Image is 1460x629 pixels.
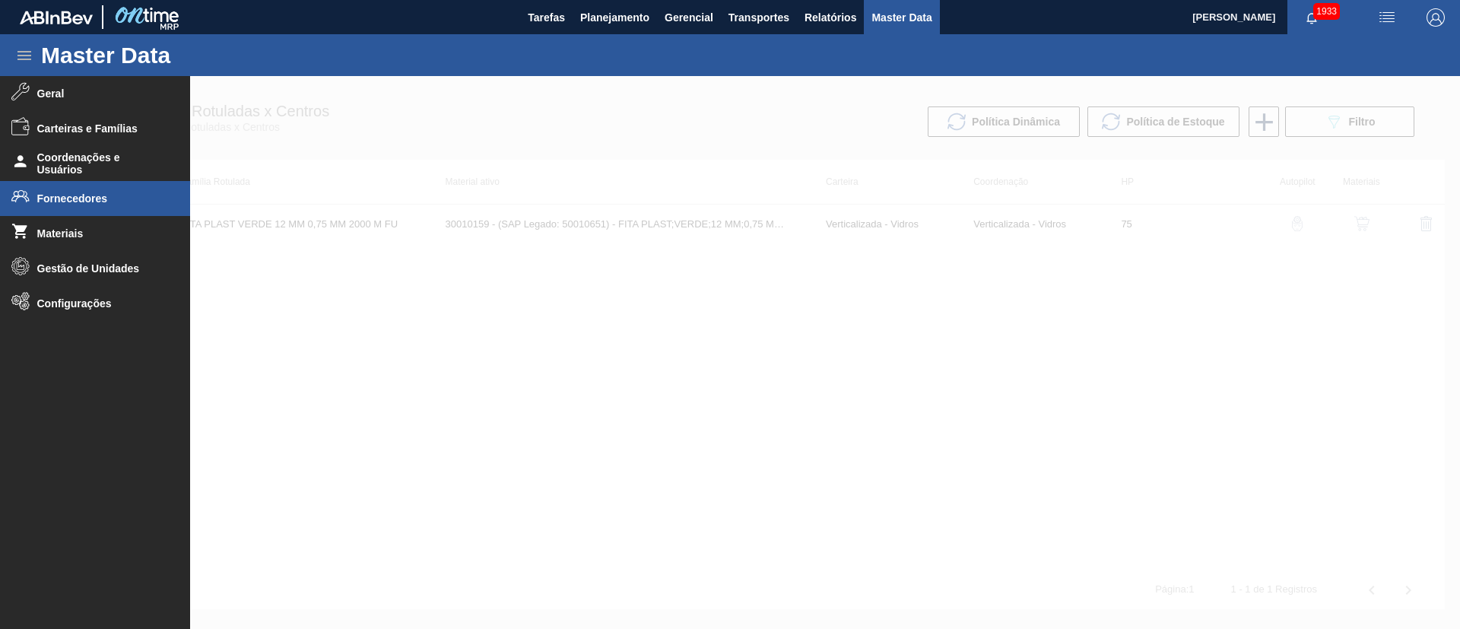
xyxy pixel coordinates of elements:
[805,8,856,27] span: Relatórios
[37,87,163,100] span: Geral
[871,8,932,27] span: Master Data
[37,151,163,176] span: Coordenações e Usuários
[1378,8,1396,27] img: userActions
[37,227,163,240] span: Materiais
[37,297,163,310] span: Configurações
[580,8,649,27] span: Planejamento
[37,122,163,135] span: Carteiras e Famílias
[37,192,163,205] span: Fornecedores
[1313,3,1340,20] span: 1933
[728,8,789,27] span: Transportes
[1427,8,1445,27] img: Logout
[528,8,565,27] span: Tarefas
[41,46,311,64] h1: Master Data
[20,11,93,24] img: TNhmsLtSVTkK8tSr43FrP2fwEKptu5GPRR3wAAAABJRU5ErkJggg==
[37,262,163,275] span: Gestão de Unidades
[665,8,713,27] span: Gerencial
[1287,7,1336,28] button: Notificações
